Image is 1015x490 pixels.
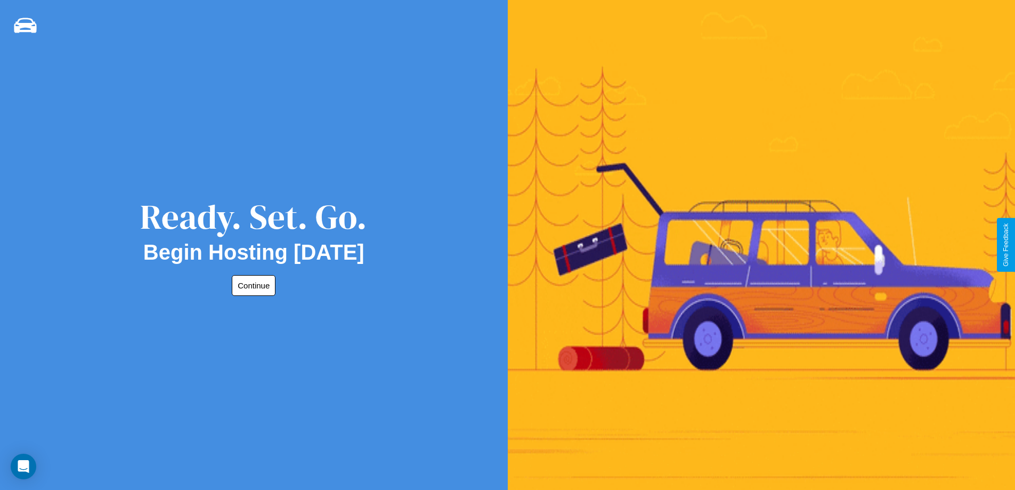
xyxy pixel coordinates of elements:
[11,454,36,479] div: Open Intercom Messenger
[232,275,275,296] button: Continue
[140,193,367,240] div: Ready. Set. Go.
[143,240,364,264] h2: Begin Hosting [DATE]
[1002,223,1010,267] div: Give Feedback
